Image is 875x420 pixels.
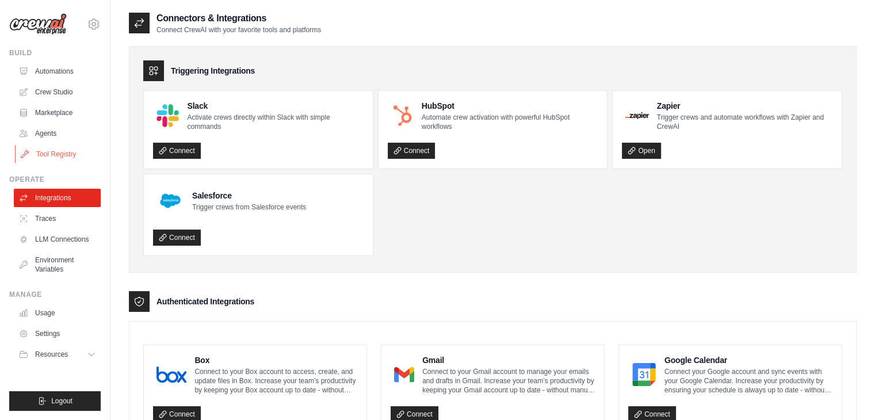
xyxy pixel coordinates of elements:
h4: Slack [187,100,363,112]
img: HubSpot Logo [391,104,414,127]
p: Automate crew activation with powerful HubSpot workflows [422,113,598,131]
a: Crew Studio [14,83,101,101]
div: Manage [9,290,101,299]
h4: Box [194,354,357,366]
p: Connect CrewAI with your favorite tools and platforms [156,25,321,35]
img: Box Logo [156,363,186,386]
button: Resources [14,345,101,364]
img: Logo [9,13,67,35]
h4: HubSpot [422,100,598,112]
a: Traces [14,209,101,228]
a: Environment Variables [14,251,101,278]
img: Zapier Logo [625,112,648,119]
a: LLM Connections [14,230,101,249]
h4: Salesforce [192,190,306,201]
a: Integrations [14,189,101,207]
h3: Triggering Integrations [171,65,255,77]
p: Trigger crews and automate workflows with Zapier and CrewAI [657,113,832,131]
div: Build [9,48,101,58]
span: Logout [51,396,72,406]
span: Resources [35,350,68,359]
p: Connect to your Box account to access, create, and update files in Box. Increase your team’s prod... [194,367,357,395]
img: Gmail Logo [394,363,414,386]
p: Activate crews directly within Slack with simple commands [187,113,363,131]
h3: Authenticated Integrations [156,296,254,307]
h4: Google Calendar [664,354,832,366]
a: Connect [153,230,201,246]
p: Trigger crews from Salesforce events [192,203,306,212]
a: Settings [14,324,101,343]
a: Open [622,143,660,159]
p: Connect your Google account and sync events with your Google Calendar. Increase your productivity... [664,367,832,395]
img: Google Calendar Logo [632,363,656,386]
a: Marketplace [14,104,101,122]
a: Tool Registry [15,145,102,163]
h4: Zapier [657,100,832,112]
a: Connect [388,143,435,159]
a: Usage [14,304,101,322]
button: Logout [9,391,101,411]
a: Connect [153,143,201,159]
a: Agents [14,124,101,143]
div: Operate [9,175,101,184]
a: Automations [14,62,101,81]
p: Connect to your Gmail account to manage your emails and drafts in Gmail. Increase your team’s pro... [422,367,595,395]
img: Slack Logo [156,104,179,127]
h4: Gmail [422,354,595,366]
img: Salesforce Logo [156,187,184,215]
h2: Connectors & Integrations [156,12,321,25]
